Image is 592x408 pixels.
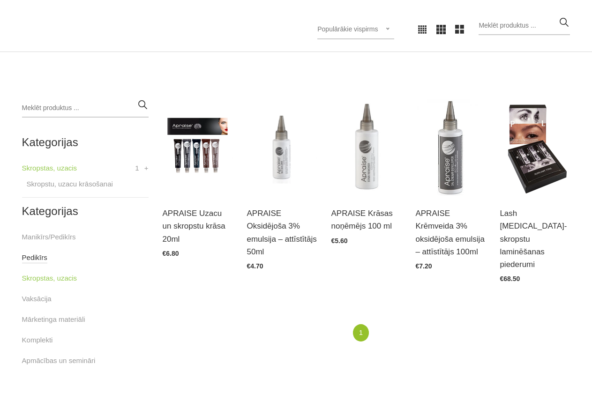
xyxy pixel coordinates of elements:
a: Pedikīrs [22,252,47,263]
a: + [144,163,149,174]
span: Populārākie vispirms [317,25,378,33]
img: Krēmīgas tekstūras oksidants, satur 3% ūdeņraža pārskābi. Ražots: UK... [415,99,486,195]
a: Skropstu, uzacu krāsošanai [27,178,113,190]
img: Profesionāla krāsa uzacu un skropstu krāsošanai. Krāsas noturība līdz 8 nedēļām. Iepakojums pared... [163,99,233,195]
span: 1 [135,163,139,174]
a: APRAISE Krēmveida 3% oksidējoša emulsija – attīstītājs 100ml [415,207,486,258]
img: Komplektā ietilpst:Liftinga losjons * 10,Nostiprinošs losjons * 10,Barojošs losjons * 10,Liftinga... [500,99,570,195]
h2: Kategorijas [22,205,149,217]
a: Vaksācija [22,293,52,304]
a: Skropstas, uzacis [22,163,77,174]
a: Mārketinga materiāli [22,314,85,325]
span: €6.80 [163,250,179,257]
a: 1 [353,324,369,341]
a: Komplekti [22,334,53,346]
span: €5.60 [331,237,347,245]
a: APRAISE Uzacu un skropstu krāsa 20ml [163,207,233,245]
input: Meklēt produktus ... [22,99,149,118]
span: €7.20 [415,262,432,270]
img: Krāsas traipu noņemšanas līdzeklis no ādas. Ražots: UK... [331,99,401,195]
img: Oksidants - šķidras tekstūras, satur 3% ūdeņraža pārskābi.Ražots: UK... [247,99,317,195]
a: Skropstas, uzacis [22,273,77,284]
a: Manikīrs/Pedikīrs [22,231,76,243]
h2: Kategorijas [22,136,149,148]
span: €4.70 [247,262,263,270]
a: Apmācības un semināri [22,355,96,366]
input: Meklēt produktus ... [479,16,570,35]
nav: catalog-product-list [163,324,570,341]
a: APRAISE Krāsas noņēmējs 100 ml [331,207,401,232]
a: APRAISE Oksidējoša 3% emulsija – attīstītājs 50ml [247,207,317,258]
span: €68.50 [500,275,520,282]
a: Lash [MEDICAL_DATA]- skropstu laminēšanas piederumi [500,207,570,271]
